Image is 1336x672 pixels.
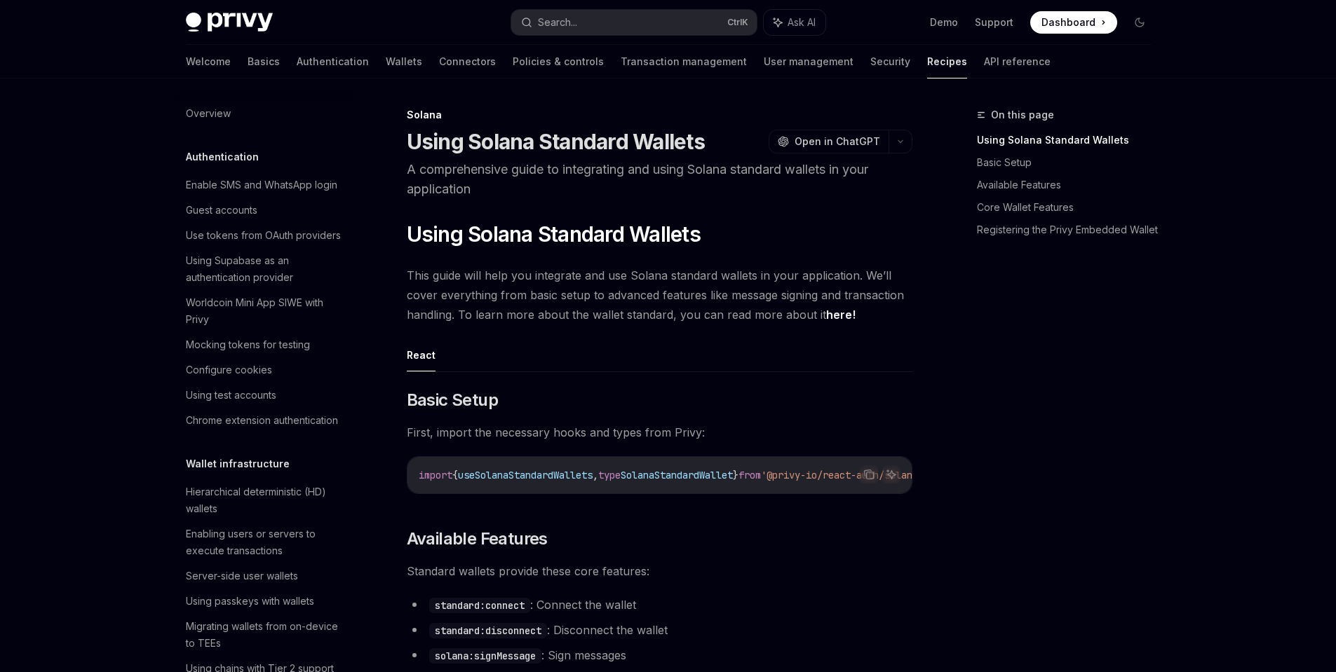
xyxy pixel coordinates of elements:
[186,618,346,652] div: Migrating wallets from on-device to TEEs
[733,469,738,481] span: }
[175,589,354,614] a: Using passkeys with wallets
[407,389,498,411] span: Basic Setup
[175,563,354,589] a: Server-side user wallets
[511,10,757,35] button: Search...CtrlK
[764,45,853,78] a: User management
[186,526,346,559] div: Enabling users or servers to execute transactions
[175,172,354,198] a: Enable SMS and WhatsApp login
[297,45,369,78] a: Authentication
[927,45,967,78] a: Recipes
[1030,11,1117,34] a: Dashboard
[248,45,280,78] a: Basics
[975,15,1013,29] a: Support
[407,423,912,442] span: First, import the necessary hooks and types from Privy:
[977,196,1162,219] a: Core Wallet Features
[1041,15,1095,29] span: Dashboard
[407,338,436,371] button: React
[175,101,354,126] a: Overview
[977,151,1162,174] a: Basic Setup
[439,45,496,78] a: Connectors
[407,160,912,199] p: A comprehensive guide to integrating and using Solana standard wallets in your application
[429,648,541,664] code: solana:signMessage
[186,362,272,378] div: Configure cookies
[1128,11,1151,34] button: Toggle dark mode
[882,465,900,484] button: Ask AI
[186,105,231,122] div: Overview
[186,13,273,32] img: dark logo
[407,221,701,247] span: Using Solana Standard Wallets
[407,595,912,615] li: : Connect the wallet
[186,177,337,193] div: Enable SMS and WhatsApp login
[175,383,354,408] a: Using test accounts
[761,469,924,481] span: '@privy-io/react-auth/solana'
[186,336,310,353] div: Mocking tokens for testing
[186,252,346,286] div: Using Supabase as an authentication provider
[407,645,912,665] li: : Sign messages
[452,469,458,481] span: {
[407,129,705,154] h1: Using Solana Standard Wallets
[788,15,816,29] span: Ask AI
[407,266,912,324] span: This guide will help you integrate and use Solana standard wallets in your application. We’ll cov...
[769,130,889,153] button: Open in ChatGPT
[764,10,825,35] button: Ask AI
[186,593,314,610] div: Using passkeys with wallets
[175,479,354,521] a: Hierarchical deterministic (HD) wallets
[870,45,910,78] a: Security
[175,223,354,248] a: Use tokens from OAuth providers
[175,408,354,433] a: Chrome extension authentication
[513,45,604,78] a: Policies & controls
[186,202,257,219] div: Guest accounts
[593,469,598,481] span: ,
[977,219,1162,241] a: Registering the Privy Embedded Wallet
[175,290,354,332] a: Worldcoin Mini App SIWE with Privy
[598,469,621,481] span: type
[186,45,231,78] a: Welcome
[738,469,761,481] span: from
[458,469,593,481] span: useSolanaStandardWallets
[386,45,422,78] a: Wallets
[175,357,354,383] a: Configure cookies
[930,15,958,29] a: Demo
[175,332,354,357] a: Mocking tokens for testing
[429,598,530,613] code: standard:connect
[175,614,354,656] a: Migrating wallets from on-device to TEEs
[727,17,748,28] span: Ctrl K
[407,528,548,550] span: Available Features
[186,149,259,165] h5: Authentication
[186,412,338,429] div: Chrome extension authentication
[175,198,354,223] a: Guest accounts
[407,620,912,640] li: : Disconnect the wallet
[186,387,276,404] div: Using test accounts
[186,227,341,244] div: Use tokens from OAuth providers
[977,174,1162,196] a: Available Features
[991,107,1054,123] span: On this page
[977,129,1162,151] a: Using Solana Standard Wallets
[826,308,856,322] a: here!
[186,568,298,584] div: Server-side user wallets
[419,469,452,481] span: import
[795,135,880,149] span: Open in ChatGPT
[407,561,912,581] span: Standard wallets provide these core features:
[407,108,912,122] div: Solana
[621,45,747,78] a: Transaction management
[186,294,346,328] div: Worldcoin Mini App SIWE with Privy
[186,455,290,472] h5: Wallet infrastructure
[621,469,733,481] span: SolanaStandardWallet
[538,14,577,31] div: Search...
[175,521,354,563] a: Enabling users or servers to execute transactions
[984,45,1051,78] a: API reference
[860,465,878,484] button: Copy the contents from the code block
[175,248,354,290] a: Using Supabase as an authentication provider
[429,623,547,638] code: standard:disconnect
[186,484,346,517] div: Hierarchical deterministic (HD) wallets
